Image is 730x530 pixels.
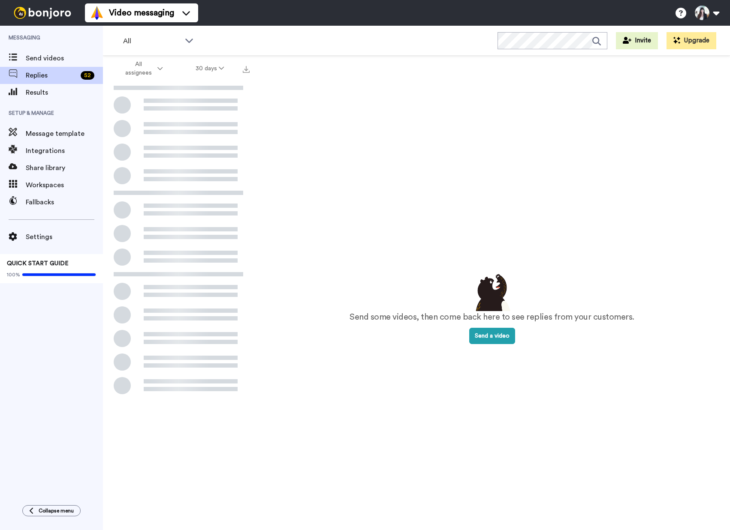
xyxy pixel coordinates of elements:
[105,57,179,81] button: All assignees
[26,180,103,190] span: Workspaces
[123,36,181,46] span: All
[26,70,77,81] span: Replies
[26,163,103,173] span: Share library
[469,333,515,339] a: Send a video
[7,261,69,266] span: QUICK START GUIDE
[7,271,20,278] span: 100%
[26,87,103,98] span: Results
[616,32,658,49] button: Invite
[109,7,174,19] span: Video messaging
[121,60,156,77] span: All assignees
[26,232,103,242] span: Settings
[26,53,103,63] span: Send videos
[179,61,241,76] button: 30 days
[26,146,103,156] span: Integrations
[240,62,252,75] button: Export all results that match these filters now.
[469,328,515,344] button: Send a video
[81,71,94,80] div: 52
[243,66,250,73] img: export.svg
[26,129,103,139] span: Message template
[350,311,634,323] p: Send some videos, then come back here to see replies from your customers.
[39,507,74,514] span: Collapse menu
[90,6,104,20] img: vm-color.svg
[10,7,75,19] img: bj-logo-header-white.svg
[667,32,716,49] button: Upgrade
[22,505,81,516] button: Collapse menu
[26,197,103,207] span: Fallbacks
[471,272,513,311] img: results-emptystates.png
